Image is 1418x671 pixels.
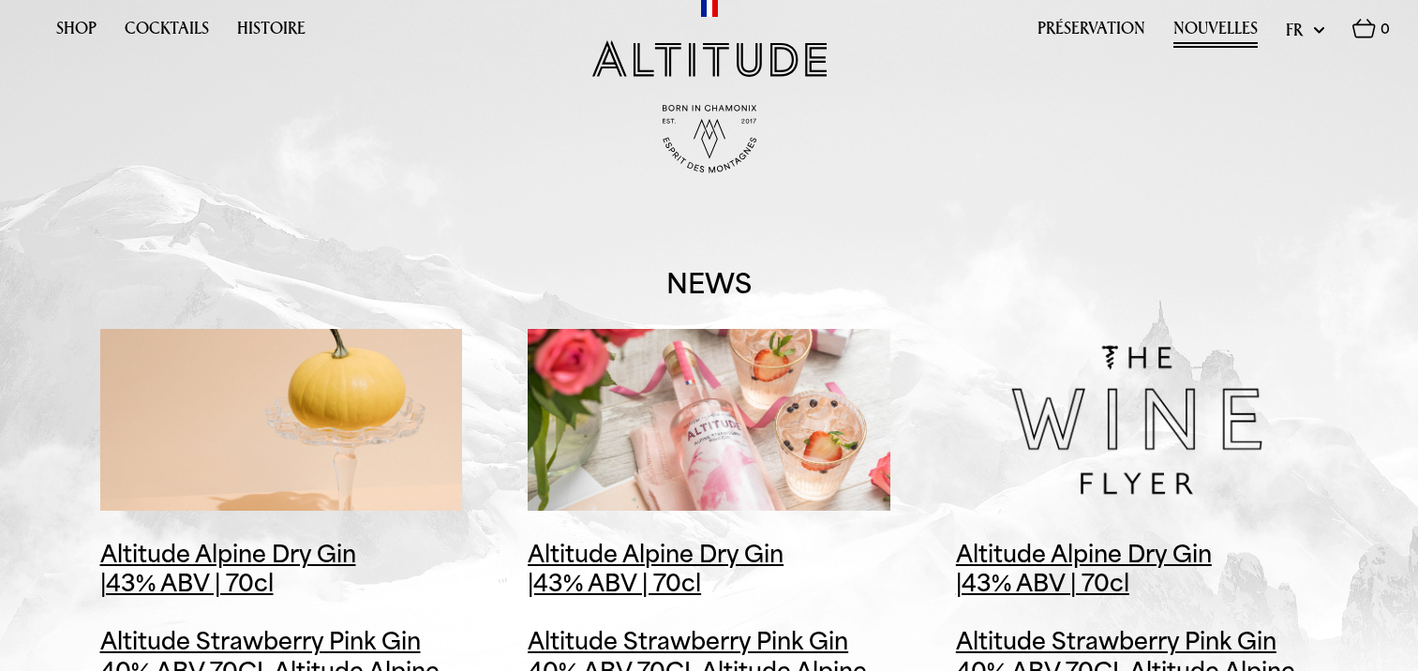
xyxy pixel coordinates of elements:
[1173,19,1258,48] a: Nouvelles
[592,40,827,77] img: Altitude Gin
[56,19,97,48] a: Shop
[237,19,306,48] a: Histoire
[663,105,756,173] img: Born in Chamonix - Est. 2017 - Espirit des Montagnes
[125,19,209,48] a: Cocktails
[666,267,752,301] h1: News
[100,329,463,510] img: Halloween weekend is looking BOO-zy!
[528,329,890,510] img: Altitude Pink amongst the Best Strawberry Gins!
[1037,19,1145,48] a: Préservation
[1352,19,1390,49] a: 0
[956,329,1319,510] img: IAG selects Altitude Gin as launch partner of Wine Flyer
[1352,19,1376,38] img: Basket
